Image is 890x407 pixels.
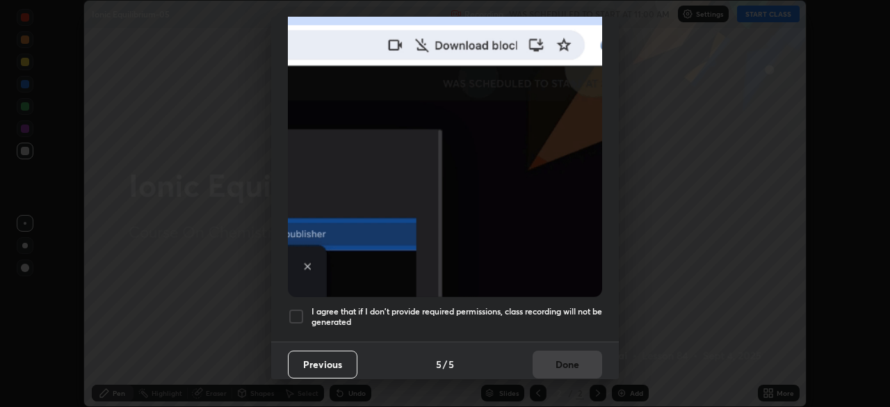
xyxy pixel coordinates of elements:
[436,357,442,372] h4: 5
[288,351,357,378] button: Previous
[311,306,602,328] h5: I agree that if I don't provide required permissions, class recording will not be generated
[448,357,454,372] h4: 5
[443,357,447,372] h4: /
